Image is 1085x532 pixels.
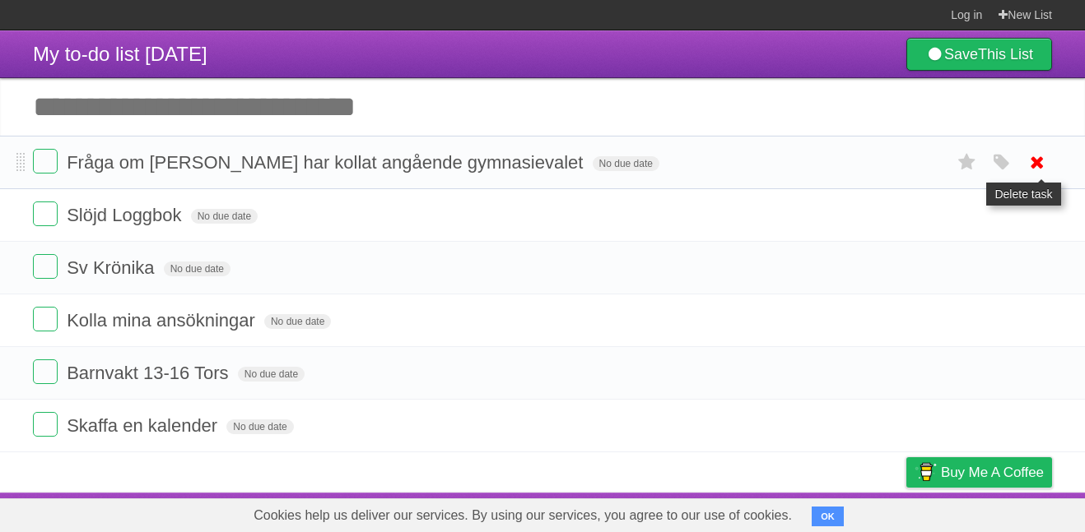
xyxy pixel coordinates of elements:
span: Sv Krönika [67,257,158,278]
a: Suggest a feature [948,497,1052,528]
button: OK [812,507,844,526]
label: Done [33,254,58,279]
span: No due date [264,314,331,329]
label: Done [33,359,58,384]
label: Star task [952,149,983,176]
label: Done [33,149,58,173]
b: This List [978,46,1033,62]
span: No due date [226,419,293,434]
span: Skaffa en kalender [67,415,221,436]
label: Done [33,201,58,226]
img: Buy me a coffee [915,458,937,486]
label: Done [33,307,58,331]
a: SaveThis List [906,38,1052,71]
span: Fråga om [PERSON_NAME] har kollat angående gymnasievalet [67,152,587,173]
a: Buy me a coffee [906,457,1052,488]
span: Slöjd Loggbok [67,205,185,225]
a: Privacy [885,497,928,528]
span: No due date [593,156,659,171]
a: Developers [742,497,808,528]
span: No due date [191,209,258,224]
a: Terms [829,497,865,528]
label: Done [33,412,58,437]
span: Barnvakt 13-16 Tors [67,363,232,383]
span: No due date [238,367,305,382]
span: Buy me a coffee [941,458,1044,487]
span: Kolla mina ansökningar [67,310,259,331]
span: My to-do list [DATE] [33,43,207,65]
a: About [687,497,722,528]
span: No due date [164,261,231,276]
span: Cookies help us deliver our services. By using our services, you agree to our use of cookies. [237,499,808,532]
